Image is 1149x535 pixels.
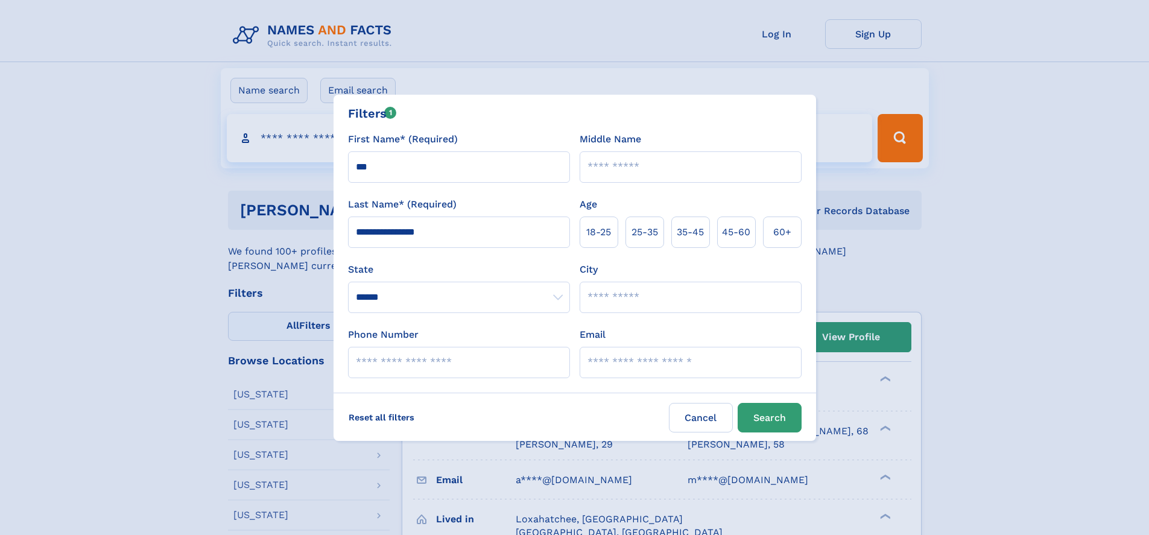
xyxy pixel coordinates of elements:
[586,225,611,239] span: 18‑25
[580,328,606,342] label: Email
[722,225,750,239] span: 45‑60
[348,197,457,212] label: Last Name* (Required)
[348,328,419,342] label: Phone Number
[348,132,458,147] label: First Name* (Required)
[669,403,733,432] label: Cancel
[773,225,791,239] span: 60+
[631,225,658,239] span: 25‑35
[348,262,570,277] label: State
[738,403,802,432] button: Search
[580,197,597,212] label: Age
[348,104,397,122] div: Filters
[341,403,422,432] label: Reset all filters
[580,262,598,277] label: City
[677,225,704,239] span: 35‑45
[580,132,641,147] label: Middle Name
